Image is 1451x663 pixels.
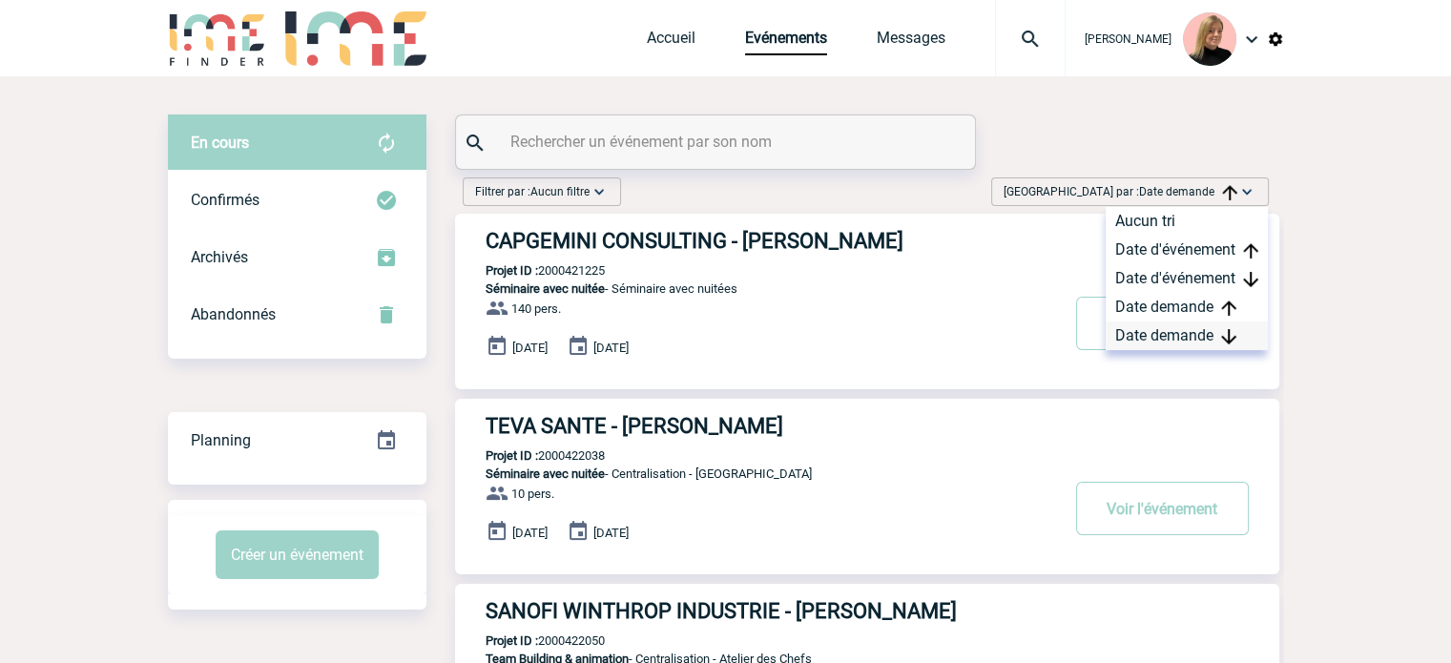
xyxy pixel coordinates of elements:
h3: TEVA SANTE - [PERSON_NAME] [486,414,1058,438]
button: Créer un événement [216,530,379,579]
button: Voir l'événement [1076,482,1249,535]
span: [PERSON_NAME] [1085,32,1171,46]
span: [DATE] [512,526,548,540]
p: - Centralisation - [GEOGRAPHIC_DATA] [455,466,1058,481]
img: arrow_downward.png [1243,272,1258,287]
b: Projet ID : [486,263,538,278]
span: [DATE] [593,526,629,540]
img: baseline_expand_more_white_24dp-b.png [590,182,609,201]
img: arrow_downward.png [1221,329,1236,344]
span: Date demande [1139,185,1237,198]
div: Retrouvez ici tous vos événements annulés [168,286,426,343]
img: 131233-0.png [1183,12,1236,66]
p: 2000422050 [455,633,605,648]
div: Date demande [1106,321,1268,350]
p: - Séminaire avec nuitées [455,281,1058,296]
div: Aucun tri [1106,207,1268,236]
span: Abandonnés [191,305,276,323]
span: Confirmés [191,191,259,209]
b: Projet ID : [486,633,538,648]
div: Date demande [1106,293,1268,321]
span: Filtrer par : [475,182,590,201]
img: baseline_expand_more_white_24dp-b.png [1237,182,1256,201]
a: Evénements [745,29,827,55]
p: 2000421225 [455,263,605,278]
span: Séminaire avec nuitée [486,281,605,296]
a: SANOFI WINTHROP INDUSTRIE - [PERSON_NAME] [455,599,1279,623]
span: 140 pers. [511,301,561,316]
button: Voir l'événement [1076,297,1249,350]
p: 2000422038 [455,448,605,463]
img: arrow_upward.png [1221,300,1236,316]
span: Planning [191,431,251,449]
span: 10 pers. [511,487,554,501]
input: Rechercher un événement par son nom [506,128,930,155]
span: [DATE] [512,341,548,355]
img: arrow_upward.png [1222,185,1237,200]
span: [GEOGRAPHIC_DATA] par : [1004,182,1237,201]
div: Retrouvez ici tous vos événements organisés par date et état d'avancement [168,412,426,469]
span: Séminaire avec nuitée [486,466,605,481]
div: Date d'événement [1106,264,1268,293]
div: Retrouvez ici tous les événements que vous avez décidé d'archiver [168,229,426,286]
div: Retrouvez ici tous vos évènements avant confirmation [168,114,426,172]
a: Planning [168,411,426,467]
h3: CAPGEMINI CONSULTING - [PERSON_NAME] [486,229,1058,253]
img: arrow_upward.png [1243,243,1258,259]
a: CAPGEMINI CONSULTING - [PERSON_NAME] [455,229,1279,253]
div: Date d'événement [1106,236,1268,264]
span: Archivés [191,248,248,266]
span: En cours [191,134,249,152]
span: Aucun filtre [530,185,590,198]
b: Projet ID : [486,448,538,463]
span: [DATE] [593,341,629,355]
a: Messages [877,29,945,55]
img: IME-Finder [168,11,267,66]
a: Accueil [647,29,695,55]
h3: SANOFI WINTHROP INDUSTRIE - [PERSON_NAME] [486,599,1058,623]
a: TEVA SANTE - [PERSON_NAME] [455,414,1279,438]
